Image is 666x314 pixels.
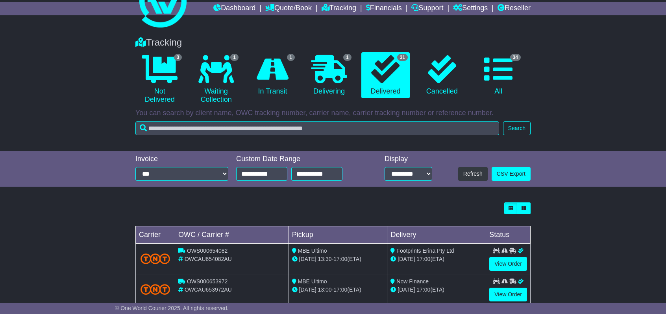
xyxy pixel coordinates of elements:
td: Carrier [136,226,175,244]
span: 1 [343,54,351,61]
span: 17:00 [416,256,430,262]
a: Dashboard [213,2,255,15]
div: (ETA) [390,255,483,263]
span: 1 [230,54,239,61]
a: 1 Delivering [305,52,353,99]
a: Support [411,2,443,15]
a: 31 Delivered [361,52,410,99]
span: OWCAU654082AU [185,256,232,262]
div: (ETA) [390,286,483,294]
span: [DATE] [398,256,415,262]
a: Quote/Book [265,2,312,15]
a: View Order [489,257,527,271]
button: Search [503,121,531,135]
div: - (ETA) [292,255,384,263]
span: OWCAU653972AU [185,286,232,293]
span: 34 [510,54,521,61]
td: OWC / Carrier # [175,226,289,244]
a: 1 In Transit [248,52,297,99]
a: Settings [453,2,488,15]
span: Footprints Erina Pty Ltd [396,248,454,254]
td: Delivery [387,226,486,244]
div: Invoice [135,155,228,163]
td: Status [486,226,531,244]
a: View Order [489,288,527,301]
span: [DATE] [398,286,415,293]
span: MBE Ultimo [298,248,327,254]
div: - (ETA) [292,286,384,294]
span: 13:30 [318,256,332,262]
span: 17:00 [333,256,347,262]
div: Tracking [131,37,535,48]
button: Refresh [458,167,488,181]
span: [DATE] [299,256,316,262]
div: Custom Date Range [236,155,363,163]
span: 1 [287,54,295,61]
div: Display [385,155,432,163]
span: 17:00 [416,286,430,293]
span: MBE Ultimo [298,278,327,285]
a: 34 All [474,52,523,99]
p: You can search by client name, OWC tracking number, carrier name, carrier tracking number or refe... [135,109,531,118]
img: TNT_Domestic.png [141,253,170,264]
span: [DATE] [299,286,316,293]
span: © One World Courier 2025. All rights reserved. [115,305,229,311]
span: OWS000653972 [187,278,228,285]
span: OWS000654082 [187,248,228,254]
span: 31 [397,54,408,61]
span: Now Finance [396,278,429,285]
a: Financials [366,2,402,15]
a: CSV Export [492,167,531,181]
span: 17:00 [333,286,347,293]
a: Cancelled [418,52,466,99]
span: 3 [174,54,182,61]
span: 13:00 [318,286,332,293]
a: Tracking [322,2,356,15]
a: 1 Waiting Collection [192,52,240,107]
img: TNT_Domestic.png [141,284,170,295]
a: Reseller [498,2,531,15]
td: Pickup [289,226,387,244]
a: 3 Not Delivered [135,52,184,107]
